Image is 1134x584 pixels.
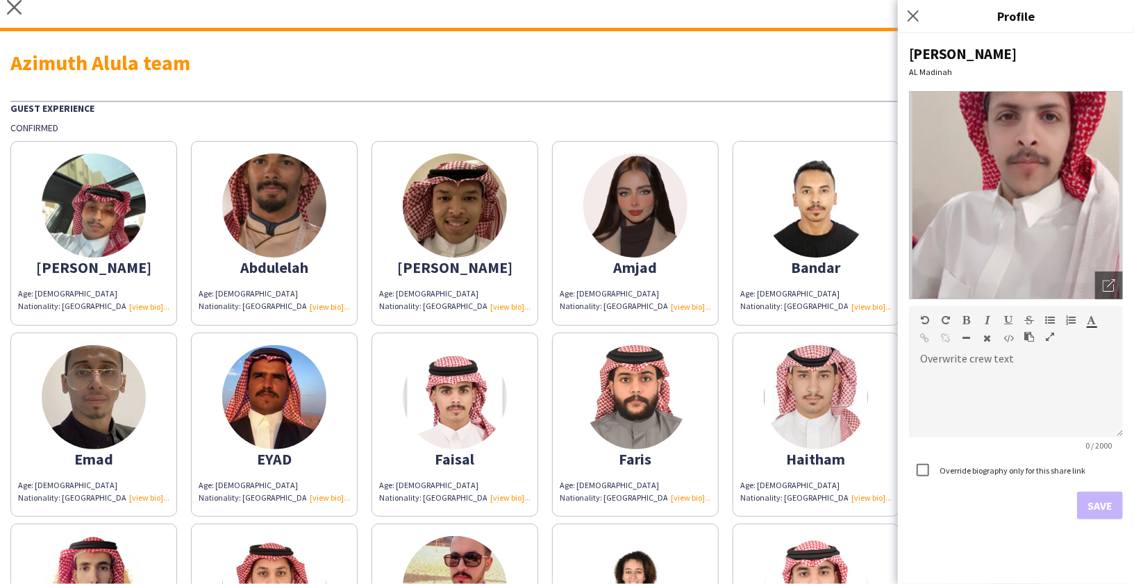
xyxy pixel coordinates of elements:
button: Paste as plain text [1024,331,1034,342]
div: Age: [DEMOGRAPHIC_DATA] [18,287,169,312]
span: Age: [DEMOGRAPHIC_DATA] [379,288,478,299]
h3: Profile [898,7,1134,25]
img: Crew avatar or photo [909,91,1123,299]
div: [PERSON_NAME] [909,44,1123,63]
div: Open photos pop-in [1095,272,1123,299]
button: Clear Formatting [983,333,992,344]
div: Nationality: [GEOGRAPHIC_DATA] [18,300,169,312]
div: Nationality: [GEOGRAPHIC_DATA] [199,492,350,504]
img: thumb-67af787c18d07.jpeg [583,345,687,449]
span: Age: [DEMOGRAPHIC_DATA] [199,480,298,490]
div: Azimuth Alula team [10,52,1124,73]
div: Amjad [560,261,711,274]
img: thumb-68cfb0352f8e5.jpeg [42,153,146,258]
button: Fullscreen [1045,331,1055,342]
button: Horizontal Line [962,333,972,344]
span: Age: [DEMOGRAPHIC_DATA] [560,480,659,490]
div: Nationality: [GEOGRAPHIC_DATA] [199,300,350,312]
img: thumb-6551f9102e6ac.jpeg [42,345,146,449]
span: Age: [DEMOGRAPHIC_DATA] [560,288,659,299]
label: Override biography only for this share link [937,465,1085,476]
img: thumb-67822b0d7716e.png [403,345,507,449]
img: thumb-67a616876465d.jpeg [583,153,687,258]
div: Emad [18,453,169,465]
div: Confirmed [10,122,1124,134]
button: Undo [920,315,930,326]
img: thumb-675b2a59da63a.jpeg [222,345,326,449]
div: Nationality: [GEOGRAPHIC_DATA] [379,492,531,504]
img: thumb-675a93b321fd7.jpeg [764,345,868,449]
div: Nationality: [GEOGRAPHIC_DATA] [560,492,711,504]
div: Bandar [740,261,892,274]
div: Guest Experience [10,101,1124,115]
button: Underline [1003,315,1013,326]
div: Nationality: [GEOGRAPHIC_DATA] [560,300,711,312]
div: EYAD [199,453,350,465]
span: Age: [DEMOGRAPHIC_DATA] [379,480,478,490]
div: Faris [560,453,711,465]
div: Abdulelah [199,261,350,274]
button: Strikethrough [1024,315,1034,326]
button: Unordered List [1045,315,1055,326]
span: 0 / 2000 [1074,440,1123,451]
div: Nationality: [GEOGRAPHIC_DATA] [379,300,531,312]
div: Faisal [379,453,531,465]
img: thumb-66fd11df8ff19.jpeg [403,153,507,258]
div: [PERSON_NAME] [18,261,169,274]
span: Age: [DEMOGRAPHIC_DATA] [740,480,840,490]
img: thumb-683366a991751.jpeg [222,153,326,258]
button: HTML Code [1003,333,1013,344]
span: Nationality: [GEOGRAPHIC_DATA] [18,492,138,503]
div: Nationality: [GEOGRAPHIC_DATA] [740,300,892,312]
div: Nationality: [GEOGRAPHIC_DATA] [740,492,892,504]
span: Age: [DEMOGRAPHIC_DATA] [199,288,298,299]
button: Ordered List [1066,315,1076,326]
div: AL Madinah [909,67,1123,77]
button: Text Color [1087,315,1097,326]
div: Haitham [740,453,892,465]
button: Bold [962,315,972,326]
span: Age: [DEMOGRAPHIC_DATA] [18,480,117,490]
div: [PERSON_NAME] [379,261,531,274]
img: thumb-68c9a7ef02d2f.jpeg [764,153,868,258]
button: Italic [983,315,992,326]
span: Age: [DEMOGRAPHIC_DATA] [740,288,840,299]
button: Redo [941,315,951,326]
